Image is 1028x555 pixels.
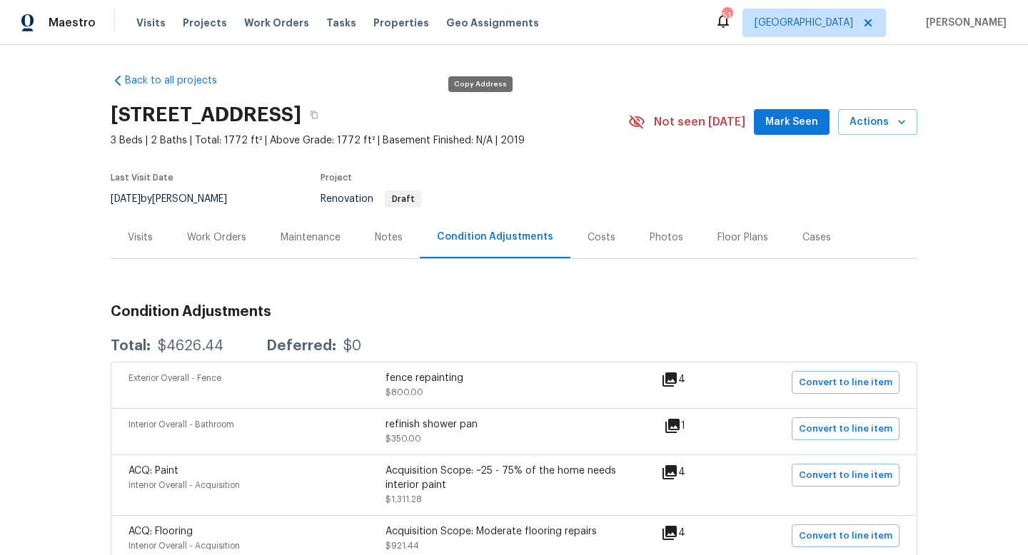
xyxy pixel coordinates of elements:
[437,230,553,244] div: Condition Adjustments
[792,524,899,547] button: Convert to line item
[136,16,166,30] span: Visits
[446,16,539,30] span: Geo Assignments
[792,464,899,487] button: Convert to line item
[111,194,141,204] span: [DATE]
[183,16,227,30] span: Projects
[850,113,906,131] span: Actions
[661,371,731,388] div: 4
[386,195,420,203] span: Draft
[128,374,221,382] span: Exterior Overall - Fence
[650,230,683,245] div: Photos
[385,388,423,397] span: $800.00
[755,16,853,30] span: [GEOGRAPHIC_DATA]
[111,305,917,319] h3: Condition Adjustments
[722,9,732,23] div: 51
[128,541,240,550] span: Interior Overall - Acquisition
[373,16,429,30] span: Properties
[385,371,642,385] div: fence repainting
[111,108,301,122] h2: [STREET_ADDRESS]
[321,194,422,204] span: Renovation
[187,230,246,245] div: Work Orders
[765,113,818,131] span: Mark Seen
[661,524,731,541] div: 4
[128,481,240,489] span: Interior Overall - Acquisition
[111,133,628,148] span: 3 Beds | 2 Baths | Total: 1772 ft² | Above Grade: 1772 ft² | Basement Finished: N/A | 2019
[385,417,642,432] div: refinish shower pan
[385,495,422,504] span: $1,311.28
[281,230,341,245] div: Maintenance
[385,434,421,443] span: $350.00
[792,371,899,394] button: Convert to line item
[266,339,336,353] div: Deferred:
[838,109,917,136] button: Actions
[158,339,223,353] div: $4626.44
[321,173,352,182] span: Project
[792,417,899,440] button: Convert to line item
[385,524,642,539] div: Acquisition Scope: Moderate flooring repairs
[799,375,892,391] span: Convert to line item
[661,464,731,481] div: 4
[799,421,892,437] span: Convert to line item
[385,541,419,550] span: $921.44
[49,16,96,30] span: Maestro
[111,173,173,182] span: Last Visit Date
[717,230,768,245] div: Floor Plans
[588,230,615,245] div: Costs
[385,464,642,492] div: Acquisition Scope: ~25 - 75% of the home needs interior paint
[244,16,309,30] span: Work Orders
[799,528,892,544] span: Convert to line item
[799,467,892,484] span: Convert to line item
[343,339,361,353] div: $0
[128,420,234,429] span: Interior Overall - Bathroom
[326,18,356,28] span: Tasks
[111,73,248,88] a: Back to all projects
[128,230,153,245] div: Visits
[111,339,151,353] div: Total:
[128,526,193,536] span: ACQ: Flooring
[802,230,831,245] div: Cases
[654,115,745,129] span: Not seen [DATE]
[664,417,731,434] div: 1
[754,109,830,136] button: Mark Seen
[111,190,244,208] div: by [PERSON_NAME]
[375,230,403,245] div: Notes
[920,16,1007,30] span: [PERSON_NAME]
[128,466,178,476] span: ACQ: Paint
